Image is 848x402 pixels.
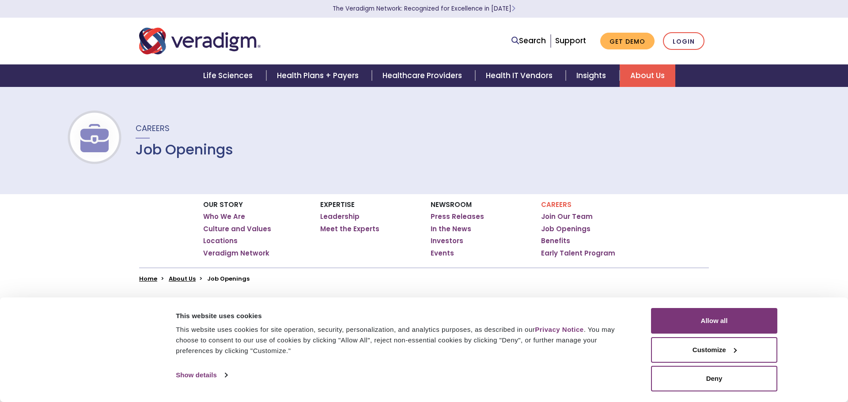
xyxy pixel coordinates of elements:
a: Benefits [541,237,570,245]
a: Locations [203,237,238,245]
a: Insights [566,64,619,87]
a: The Veradigm Network: Recognized for Excellence in [DATE]Learn More [333,4,515,13]
h1: Job Openings [136,141,233,158]
a: Search [511,35,546,47]
button: Customize [651,337,777,363]
a: Meet the Experts [320,225,379,233]
span: Learn More [511,4,515,13]
a: About Us [620,64,675,87]
div: This website uses cookies [176,311,631,321]
a: Press Releases [431,212,484,221]
a: Job Openings [541,225,591,233]
a: Investors [431,237,463,245]
a: Join Our Team [541,212,593,221]
a: Home [139,274,157,283]
a: About Us [169,274,196,283]
button: Allow all [651,308,777,334]
span: Careers [136,123,170,134]
a: Life Sciences [193,64,266,87]
button: Deny [651,366,777,391]
a: Early Talent Program [541,249,615,258]
a: Get Demo [600,33,655,50]
a: Support [555,35,586,46]
a: Show details [176,368,227,382]
a: Events [431,249,454,258]
img: Veradigm logo [139,26,261,56]
a: Who We Are [203,212,245,221]
a: Privacy Notice [535,326,583,333]
a: Health Plans + Payers [266,64,372,87]
a: Veradigm Network [203,249,269,258]
a: Culture and Values [203,225,271,233]
a: Healthcare Providers [372,64,475,87]
a: Leadership [320,212,360,221]
div: This website uses cookies for site operation, security, personalization, and analytics purposes, ... [176,324,631,356]
a: In the News [431,225,471,233]
a: Health IT Vendors [475,64,566,87]
a: Login [663,32,704,50]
